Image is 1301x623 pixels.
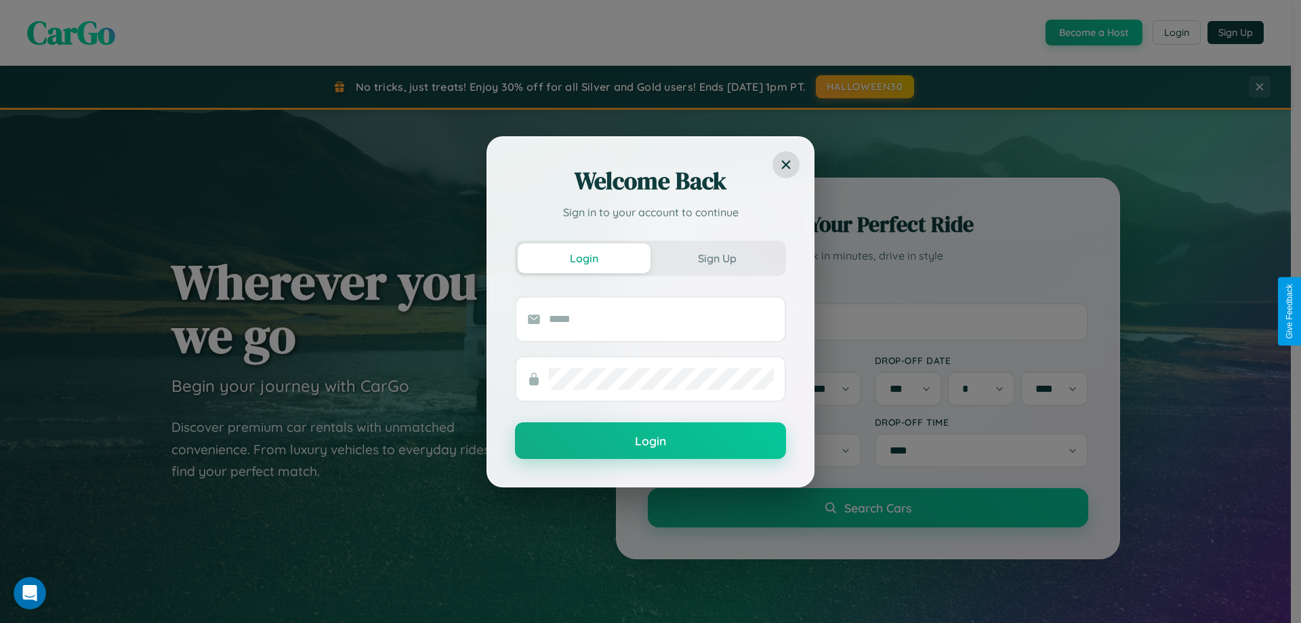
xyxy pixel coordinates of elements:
[515,165,786,197] h2: Welcome Back
[518,243,650,273] button: Login
[1285,284,1294,339] div: Give Feedback
[14,577,46,609] iframe: Intercom live chat
[650,243,783,273] button: Sign Up
[515,204,786,220] p: Sign in to your account to continue
[515,422,786,459] button: Login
